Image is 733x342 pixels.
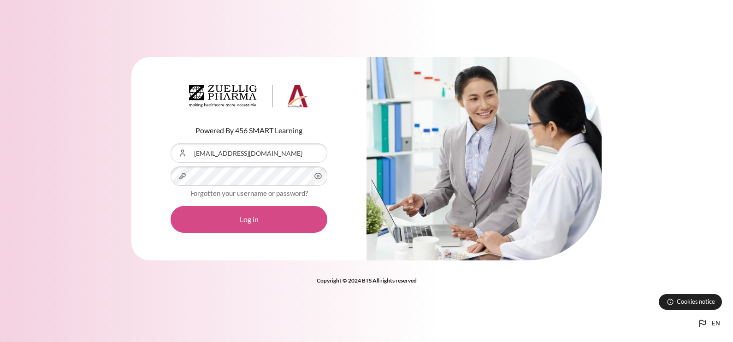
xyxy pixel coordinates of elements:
button: Languages [693,314,724,333]
button: Log in [171,206,327,233]
span: en [712,319,720,328]
a: Architeck [189,85,309,112]
img: Architeck [189,85,309,108]
p: Powered By 456 SMART Learning [171,125,327,136]
span: Cookies notice [677,297,715,306]
input: Username or Email Address [171,143,327,163]
button: Cookies notice [659,294,722,310]
strong: Copyright © 2024 BTS All rights reserved [317,277,417,284]
a: Forgotten your username or password? [190,189,308,197]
